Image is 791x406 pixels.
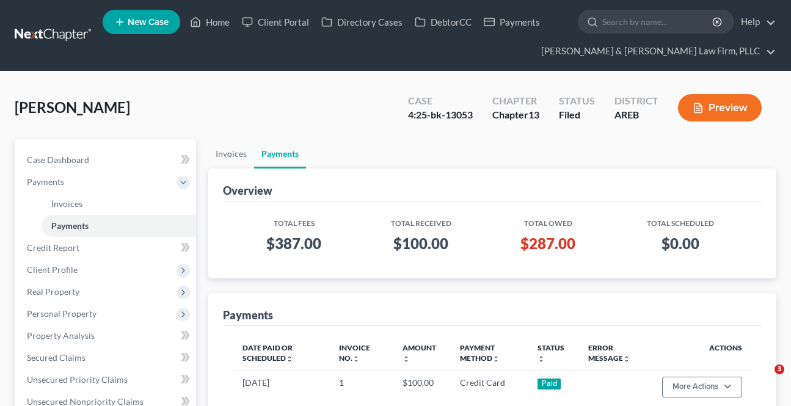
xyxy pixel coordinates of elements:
a: Invoices [208,139,254,169]
td: 1 [329,371,393,402]
a: DebtorCC [409,11,478,33]
a: Date Paid or Scheduledunfold_more [242,343,293,363]
a: Error Messageunfold_more [588,343,630,363]
h3: $387.00 [242,234,346,253]
span: Case Dashboard [27,154,89,165]
span: New Case [128,18,169,27]
a: Property Analysis [17,325,196,347]
h3: $100.00 [365,234,476,253]
a: Payment Methodunfold_more [460,343,500,363]
td: Credit Card [450,371,528,402]
td: $100.00 [393,371,450,402]
i: unfold_more [538,355,545,363]
a: Payments [254,139,306,169]
span: Client Profile [27,264,78,275]
span: Unsecured Priority Claims [27,374,128,385]
th: Total Owed [487,211,610,229]
div: 4:25-bk-13053 [408,108,473,122]
a: Directory Cases [315,11,409,33]
input: Search by name... [602,10,714,33]
a: Home [184,11,236,33]
a: Unsecured Priority Claims [17,369,196,391]
div: Case [408,94,473,108]
a: Payments [42,215,196,237]
div: Payments [223,308,273,322]
div: AREB [614,108,658,122]
div: Paid [538,379,561,390]
a: Amountunfold_more [403,343,436,363]
h3: $0.00 [619,234,742,253]
span: Payments [27,176,64,187]
i: unfold_more [623,355,630,363]
span: Secured Claims [27,352,86,363]
a: [PERSON_NAME] & [PERSON_NAME] Law Firm, PLLC [535,40,776,62]
a: Payments [478,11,546,33]
span: Real Property [27,286,79,297]
div: Status [559,94,595,108]
div: Chapter [492,94,539,108]
a: Invoice No.unfold_more [339,343,370,363]
span: Property Analysis [27,330,95,341]
i: unfold_more [352,355,360,363]
div: Filed [559,108,595,122]
a: Secured Claims [17,347,196,369]
th: Actions [652,336,752,371]
span: Payments [51,220,89,231]
a: Help [735,11,776,33]
iframe: Intercom live chat [749,364,779,394]
button: Preview [678,94,762,121]
button: More Actions [662,377,742,397]
a: Credit Report [17,237,196,259]
span: Credit Report [27,242,79,253]
a: Case Dashboard [17,149,196,171]
i: unfold_more [286,355,293,363]
span: 3 [775,364,784,374]
div: Overview [223,183,272,198]
a: Statusunfold_more [538,343,564,363]
i: unfold_more [403,355,410,363]
span: Personal Property [27,308,97,319]
th: Total Fees [233,211,355,229]
a: Invoices [42,193,196,215]
a: Client Portal [236,11,315,33]
th: Total Scheduled [609,211,752,229]
td: [DATE] [233,371,329,402]
span: Invoices [51,198,82,209]
th: Total Received [355,211,486,229]
span: 13 [528,109,539,120]
i: unfold_more [492,355,500,363]
div: District [614,94,658,108]
span: [PERSON_NAME] [15,98,130,116]
h3: $287.00 [497,234,600,253]
div: Chapter [492,108,539,122]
